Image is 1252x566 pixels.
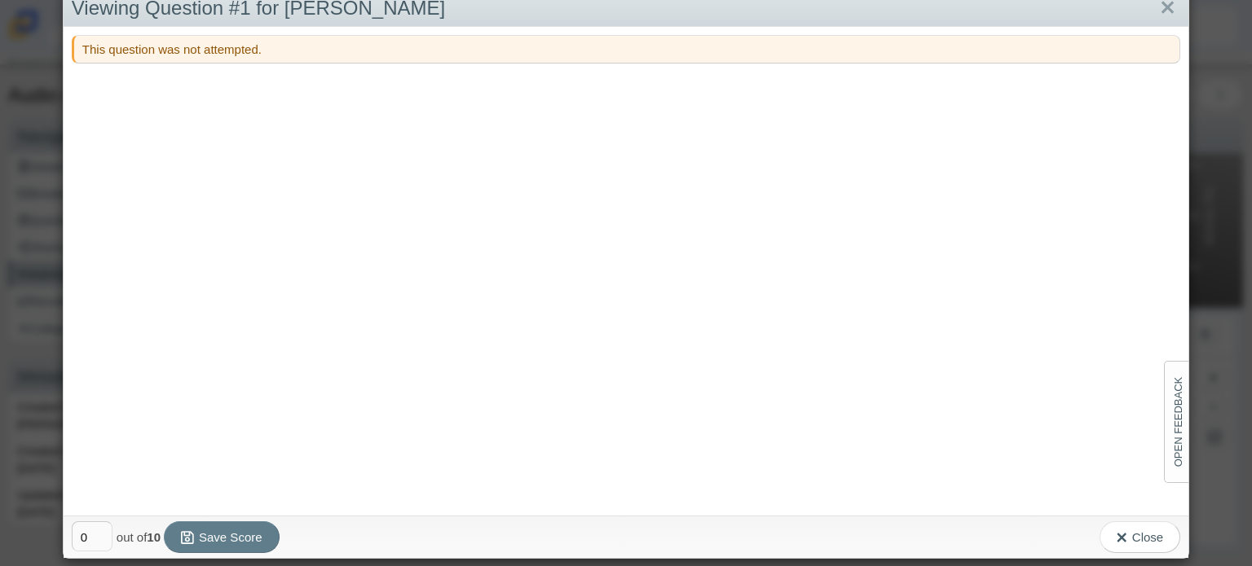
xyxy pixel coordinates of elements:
a: Open Feedback [1164,361,1188,483]
span: Close [1132,530,1163,544]
div: out of [117,521,280,553]
div: This question was not attempted. [72,35,1180,64]
button: Save Score [164,521,279,553]
b: 10 [147,530,161,544]
span: Save Score [199,530,262,544]
button: Close [1100,521,1180,553]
